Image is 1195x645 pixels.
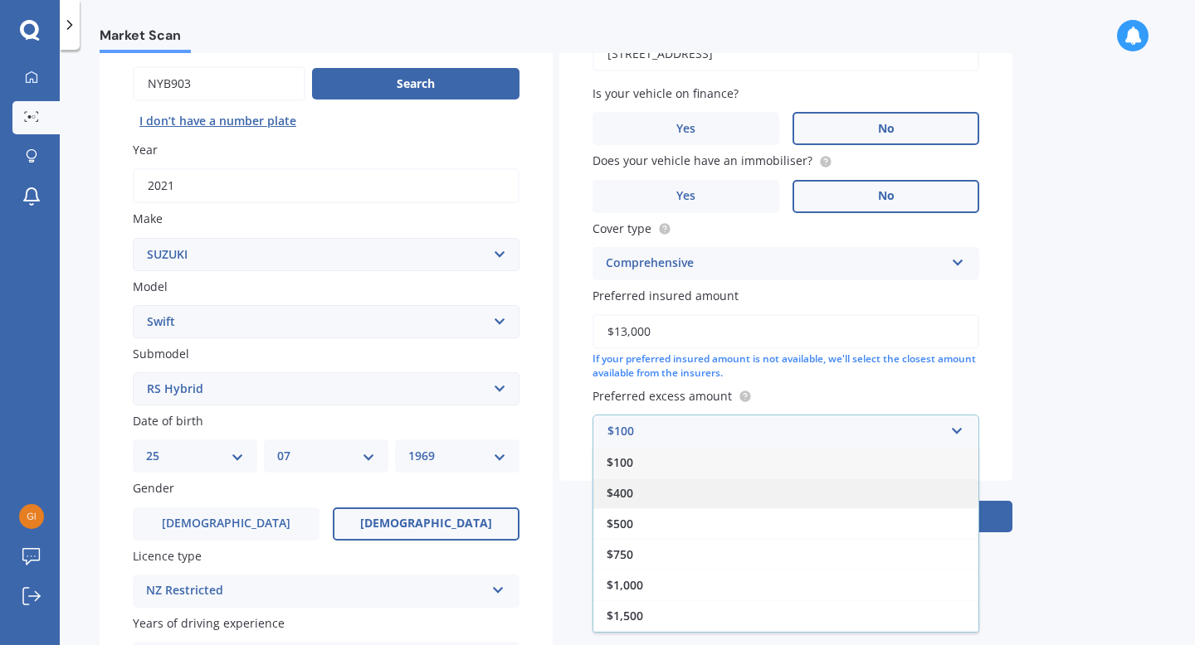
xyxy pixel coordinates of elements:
[133,615,285,631] span: Years of driving experience
[133,413,203,429] span: Date of birth
[593,221,651,236] span: Cover type
[133,279,168,294] span: Model
[19,504,44,529] img: b93c0f2799bd35b7cd74feccdcc0993f
[878,189,895,203] span: No
[133,211,163,227] span: Make
[593,36,979,71] input: Enter address
[676,189,695,203] span: Yes
[133,142,158,158] span: Year
[100,27,191,50] span: Market Scan
[593,85,739,101] span: Is your vehicle on finance?
[676,122,695,136] span: Yes
[133,66,305,101] input: Enter plate number
[593,352,979,381] div: If your preferred insured amount is not available, we'll select the closest amount available from...
[607,546,633,562] span: $750
[133,346,189,361] span: Submodel
[607,485,633,501] span: $400
[133,108,303,134] button: I don’t have a number plate
[360,516,492,531] span: [DEMOGRAPHIC_DATA]
[133,481,174,497] span: Gender
[146,581,485,601] div: NZ Restricted
[312,68,519,99] button: Search
[878,122,895,136] span: No
[607,516,633,531] span: $500
[607,608,643,623] span: $1,500
[593,314,979,349] input: Enter amount
[593,288,739,303] span: Preferred insured amount
[162,516,290,531] span: [DEMOGRAPHIC_DATA]
[133,168,519,203] input: YYYY
[607,454,633,470] span: $100
[606,254,944,274] div: Comprehensive
[593,153,812,169] span: Does your vehicle have an immobiliser?
[133,548,202,564] span: Licence type
[607,577,643,593] span: $1,000
[593,388,732,404] span: Preferred excess amount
